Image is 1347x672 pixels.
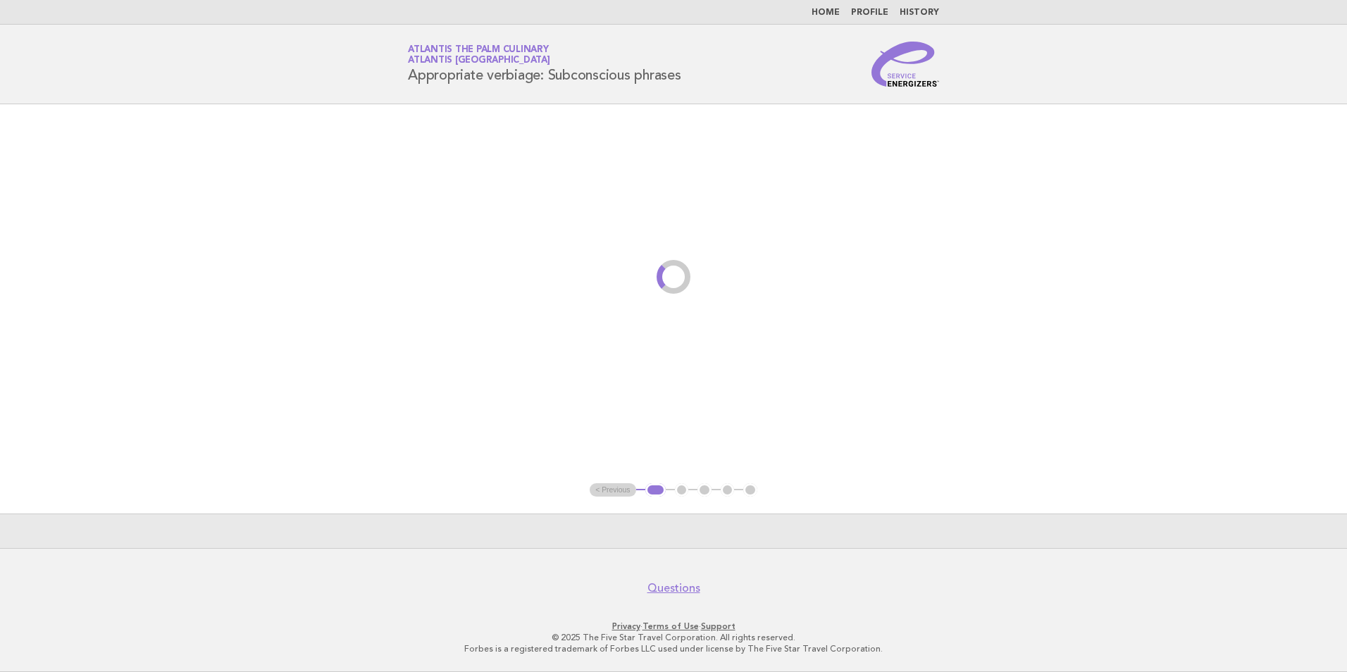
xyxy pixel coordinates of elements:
img: Service Energizers [871,42,939,87]
span: Atlantis [GEOGRAPHIC_DATA] [408,56,550,66]
a: Atlantis The Palm CulinaryAtlantis [GEOGRAPHIC_DATA] [408,45,550,65]
a: Privacy [612,621,640,631]
a: Support [701,621,735,631]
a: Home [812,8,840,17]
a: Questions [647,581,700,595]
h1: Appropriate verbiage: Subconscious phrases [408,46,681,82]
a: Profile [851,8,888,17]
a: History [900,8,939,17]
p: © 2025 The Five Star Travel Corporation. All rights reserved. [242,632,1105,643]
a: Terms of Use [643,621,699,631]
p: · · [242,621,1105,632]
p: Forbes is a registered trademark of Forbes LLC used under license by The Five Star Travel Corpora... [242,643,1105,654]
